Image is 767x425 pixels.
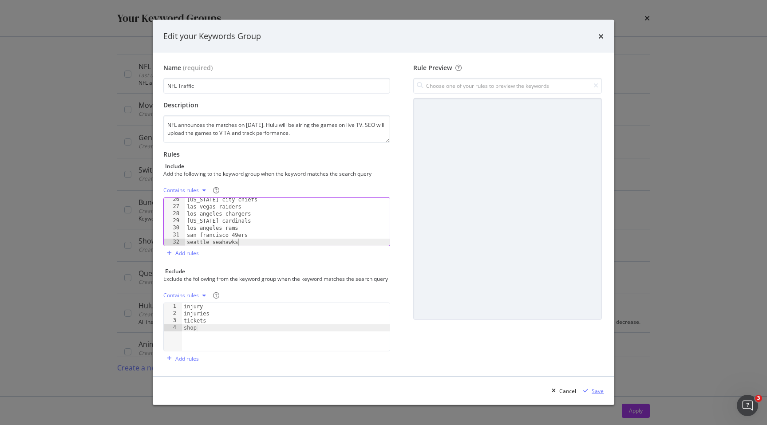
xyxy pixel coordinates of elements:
div: 29 [164,217,185,224]
div: Exclude the following from the keyword group when the keyword matches the search query [163,275,388,283]
div: 2 [164,310,182,317]
div: Save [592,387,604,395]
div: Exclude [165,268,185,275]
div: Include [165,162,184,170]
div: Edit your Keywords Group [163,31,261,42]
div: Add rules [175,355,199,362]
iframe: Intercom live chat [737,395,758,416]
div: 4 [164,324,182,331]
div: Rule Preview [413,63,602,72]
input: Enter a name [163,78,390,94]
button: Add rules [163,351,199,366]
textarea: NFL announces the matches on [DATE]. Hulu will be airing the games on live TV. SEO will upload th... [163,115,390,143]
div: 31 [164,232,185,239]
div: 26 [164,196,185,203]
div: Name [163,63,181,72]
span: 3 [755,395,762,402]
input: Choose one of your rules to preview the keywords [413,78,602,94]
div: 30 [164,224,185,232]
div: Description [163,101,390,110]
div: 32 [164,239,185,246]
div: 28 [164,210,185,217]
div: Add rules [175,249,199,257]
span: (required) [183,63,213,72]
div: 3 [164,317,182,324]
div: Contains rules [163,188,199,193]
div: modal [153,20,614,405]
button: Save [580,384,604,398]
button: Add rules [163,246,199,260]
button: Contains rules [163,183,210,197]
div: Add the following to the keyword group when the keyword matches the search query [163,170,388,177]
button: Contains rules [163,288,210,303]
div: Cancel [559,387,576,395]
div: times [598,31,604,42]
button: Cancel [548,384,576,398]
div: Rules [163,150,390,159]
div: 1 [164,303,182,310]
div: Contains rules [163,293,199,298]
div: 27 [164,203,185,210]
